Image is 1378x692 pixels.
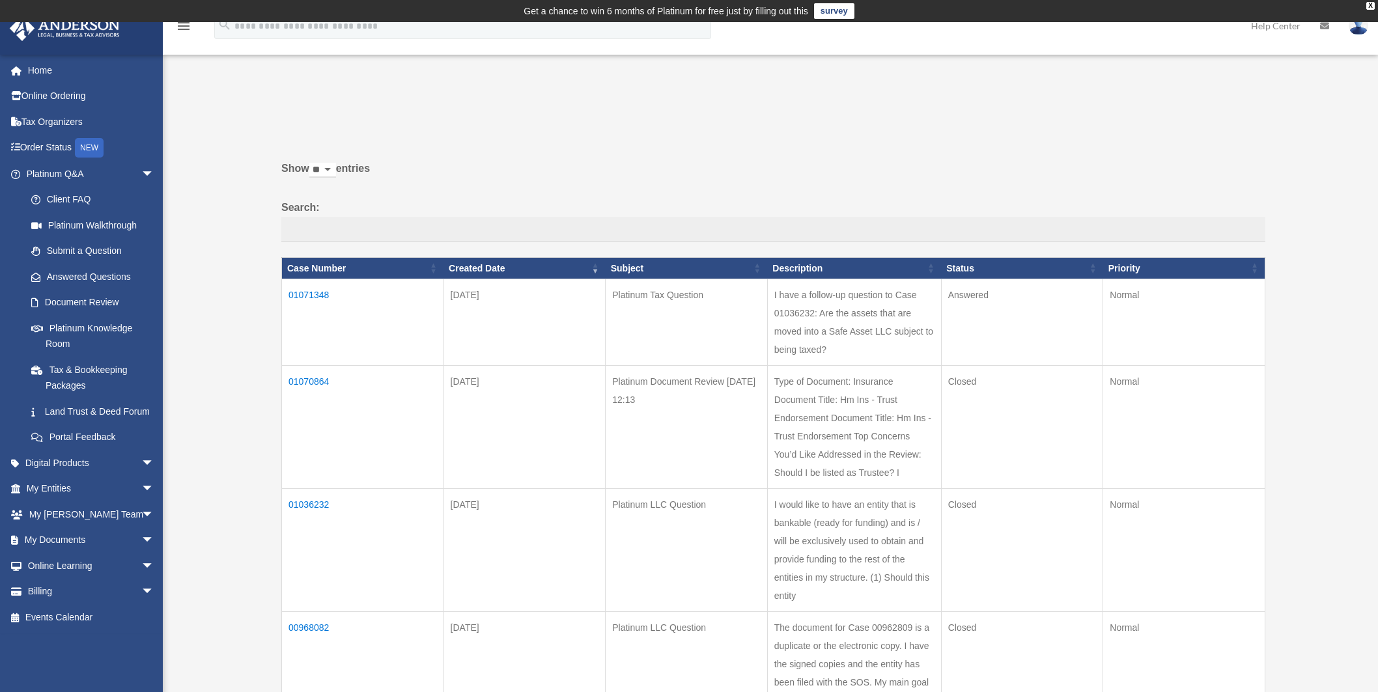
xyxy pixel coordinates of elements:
[9,501,174,527] a: My [PERSON_NAME] Teamarrow_drop_down
[141,579,167,605] span: arrow_drop_down
[18,212,167,238] a: Platinum Walkthrough
[606,279,768,366] td: Platinum Tax Question
[606,489,768,612] td: Platinum LLC Question
[18,398,167,424] a: Land Trust & Deed Forum
[281,199,1265,242] label: Search:
[1103,257,1265,279] th: Priority: activate to sort column ascending
[18,187,167,213] a: Client FAQ
[767,366,941,489] td: Type of Document: Insurance Document Title: Hm Ins - Trust Endorsement Document Title: Hm Ins - T...
[141,476,167,503] span: arrow_drop_down
[141,450,167,477] span: arrow_drop_down
[9,57,174,83] a: Home
[1103,366,1265,489] td: Normal
[9,109,174,135] a: Tax Organizers
[141,553,167,579] span: arrow_drop_down
[606,257,768,279] th: Subject: activate to sort column ascending
[524,3,808,19] div: Get a chance to win 6 months of Platinum for free just by filling out this
[281,159,1265,191] label: Show entries
[18,357,167,398] a: Tax & Bookkeeping Packages
[1103,279,1265,366] td: Normal
[176,18,191,34] i: menu
[1366,2,1375,10] div: close
[309,163,336,178] select: Showentries
[443,279,606,366] td: [DATE]
[281,217,1265,242] input: Search:
[443,489,606,612] td: [DATE]
[443,257,606,279] th: Created Date: activate to sort column ascending
[176,23,191,34] a: menu
[9,450,174,476] a: Digital Productsarrow_drop_down
[606,366,768,489] td: Platinum Document Review [DATE] 12:13
[1349,16,1368,35] img: User Pic
[18,238,167,264] a: Submit a Question
[218,18,232,32] i: search
[75,138,104,158] div: NEW
[443,366,606,489] td: [DATE]
[941,489,1103,612] td: Closed
[141,501,167,528] span: arrow_drop_down
[18,424,167,450] a: Portal Feedback
[282,489,444,612] td: 01036232
[767,489,941,612] td: I would like to have an entity that is bankable (ready for funding) and is / will be exclusively ...
[9,476,174,502] a: My Entitiesarrow_drop_down
[141,161,167,187] span: arrow_drop_down
[941,279,1103,366] td: Answered
[141,527,167,554] span: arrow_drop_down
[6,16,124,41] img: Anderson Advisors Platinum Portal
[9,135,174,161] a: Order StatusNEW
[18,290,167,316] a: Document Review
[18,264,161,290] a: Answered Questions
[941,366,1103,489] td: Closed
[9,527,174,553] a: My Documentsarrow_drop_down
[9,83,174,109] a: Online Ordering
[9,604,174,630] a: Events Calendar
[282,257,444,279] th: Case Number: activate to sort column ascending
[9,553,174,579] a: Online Learningarrow_drop_down
[767,257,941,279] th: Description: activate to sort column ascending
[18,315,167,357] a: Platinum Knowledge Room
[282,279,444,366] td: 01071348
[814,3,854,19] a: survey
[767,279,941,366] td: I have a follow-up question to Case 01036232: Are the assets that are moved into a Safe Asset LLC...
[9,161,167,187] a: Platinum Q&Aarrow_drop_down
[1103,489,1265,612] td: Normal
[9,579,174,605] a: Billingarrow_drop_down
[941,257,1103,279] th: Status: activate to sort column ascending
[282,366,444,489] td: 01070864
